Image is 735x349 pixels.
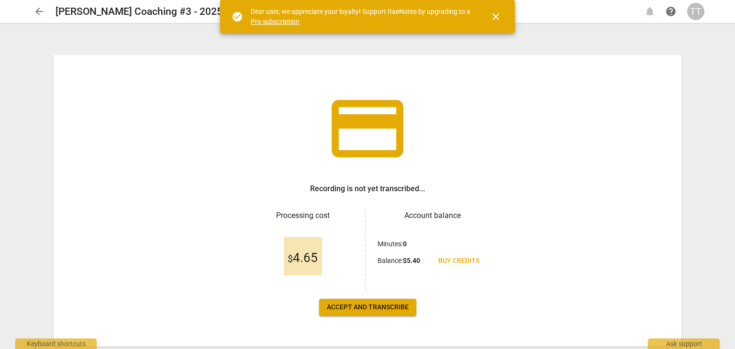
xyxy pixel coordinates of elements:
[327,303,409,312] span: Accept and transcribe
[232,11,243,22] span: check_circle
[288,251,318,265] span: 4.65
[324,86,411,172] span: credit_card
[310,183,425,195] h3: Recording is not yet transcribed...
[251,18,300,25] a: Pro subscription
[378,210,487,221] h3: Account balance
[403,257,420,264] b: $ 5.40
[319,299,416,316] button: Accept and transcribe
[15,338,97,349] div: Keyboard shortcuts
[484,5,507,28] button: Close
[403,240,407,248] b: 0
[687,3,704,20] button: TT
[431,252,487,270] a: Buy credits
[33,6,45,17] span: arrow_back
[378,239,407,249] p: Minutes :
[662,3,679,20] a: Help
[648,338,720,349] div: Ask support
[248,210,357,221] h3: Processing cost
[665,6,677,17] span: help
[438,256,479,266] span: Buy credits
[251,7,473,26] div: Dear user, we appreciate your loyalty! Support RaeNotes by upgrading to a
[378,256,420,266] p: Balance :
[490,11,501,22] span: close
[288,253,293,264] span: $
[56,6,359,18] h2: [PERSON_NAME] Coaching #3 - 2025_09_02 16_28 PDT - Recording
